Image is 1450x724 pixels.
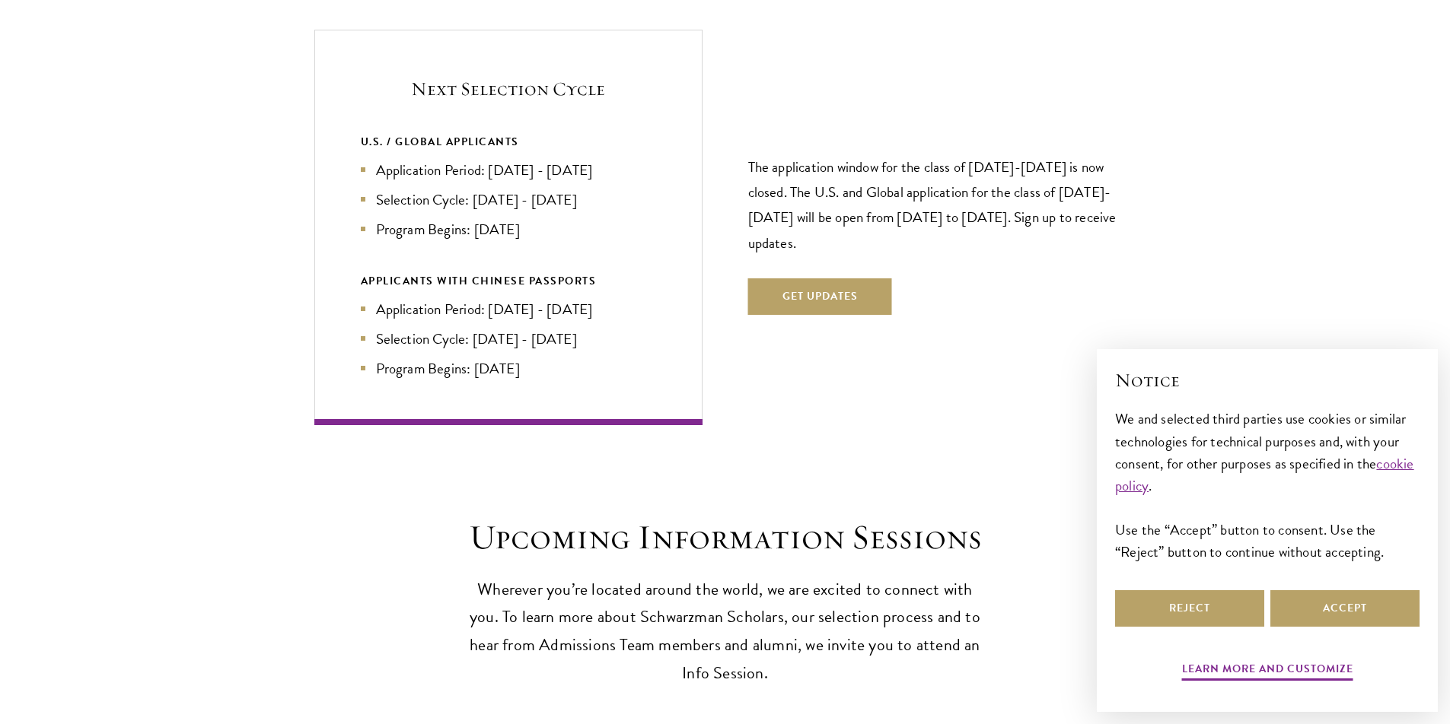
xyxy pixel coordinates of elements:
button: Accept [1270,590,1420,627]
li: Selection Cycle: [DATE] - [DATE] [361,189,656,211]
a: cookie policy [1115,452,1414,497]
div: We and selected third parties use cookies or similar technologies for technical purposes and, wit... [1115,408,1420,562]
button: Get Updates [748,278,892,315]
button: Reject [1115,590,1264,627]
li: Application Period: [DATE] - [DATE] [361,298,656,320]
button: Learn more and customize [1182,659,1353,683]
p: Wherever you’re located around the world, we are excited to connect with you. To learn more about... [463,576,988,688]
h2: Upcoming Information Sessions [463,516,988,559]
p: The application window for the class of [DATE]-[DATE] is now closed. The U.S. and Global applicat... [748,154,1136,255]
h2: Notice [1115,367,1420,393]
li: Program Begins: [DATE] [361,218,656,240]
li: Program Begins: [DATE] [361,357,656,379]
li: Selection Cycle: [DATE] - [DATE] [361,328,656,350]
li: Application Period: [DATE] - [DATE] [361,159,656,181]
div: U.S. / GLOBAL APPLICANTS [361,132,656,151]
div: APPLICANTS WITH CHINESE PASSPORTS [361,271,656,291]
h5: Next Selection Cycle [361,76,656,102]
